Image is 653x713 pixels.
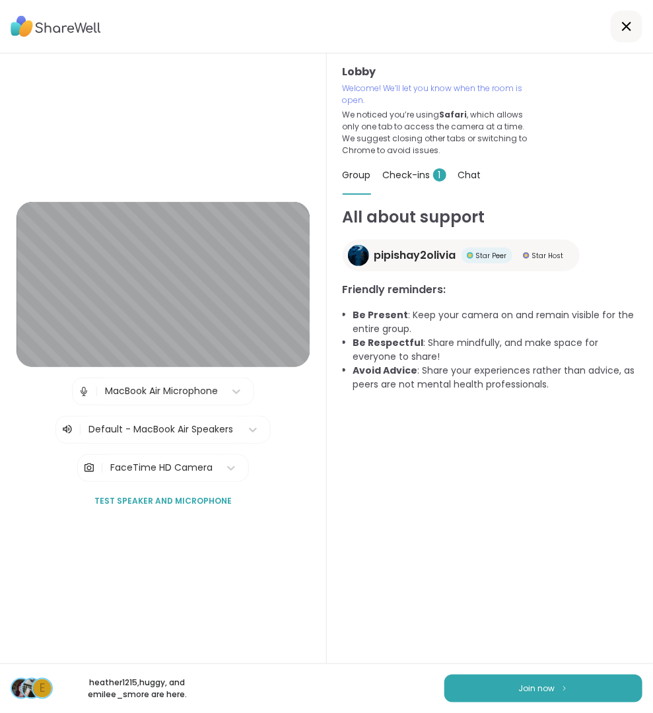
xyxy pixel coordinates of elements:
[467,252,473,259] img: Star Peer
[100,455,104,481] span: |
[353,336,424,349] b: Be Respectful
[63,677,211,700] p: heather1215 , huggy , and emilee_s more are here.
[79,422,82,438] span: |
[523,252,530,259] img: Star Host
[561,685,568,692] img: ShareWell Logomark
[353,336,638,364] li: : Share mindfully, and make space for everyone to share!
[353,364,418,377] b: Avoid Advice
[89,487,237,515] button: Test speaker and microphone
[105,384,218,398] div: MacBook Air Microphone
[444,675,642,702] button: Join now
[40,680,45,697] span: e
[532,251,564,261] span: Star Host
[476,251,507,261] span: Star Peer
[83,455,95,481] img: Camera
[433,168,446,182] span: 1
[22,679,41,698] img: huggy
[343,240,580,271] a: pipishay2oliviapipishay2oliviaStar PeerStar PeerStar HostStar Host
[343,109,533,156] p: We noticed you’re using , which allows only one tab to access the camera at a time. We suggest cl...
[12,679,30,698] img: heather1215
[343,83,533,106] p: Welcome! We’ll let you know when the room is open.
[343,205,638,229] h1: All about support
[110,461,213,475] div: FaceTime HD Camera
[353,308,638,336] li: : Keep your camera on and remain visible for the entire group.
[94,495,232,507] span: Test speaker and microphone
[353,364,638,391] li: : Share your experiences rather than advice, as peers are not mental health professionals.
[519,683,555,695] span: Join now
[458,168,481,182] span: Chat
[11,11,101,42] img: ShareWell Logo
[374,248,456,263] span: pipishay2olivia
[343,168,371,182] span: Group
[343,282,638,298] h3: Friendly reminders:
[440,109,467,120] b: Safari
[343,64,638,80] h3: Lobby
[78,378,90,405] img: Microphone
[353,308,409,322] b: Be Present
[383,168,446,182] span: Check-ins
[348,245,369,266] img: pipishay2olivia
[95,378,98,405] span: |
